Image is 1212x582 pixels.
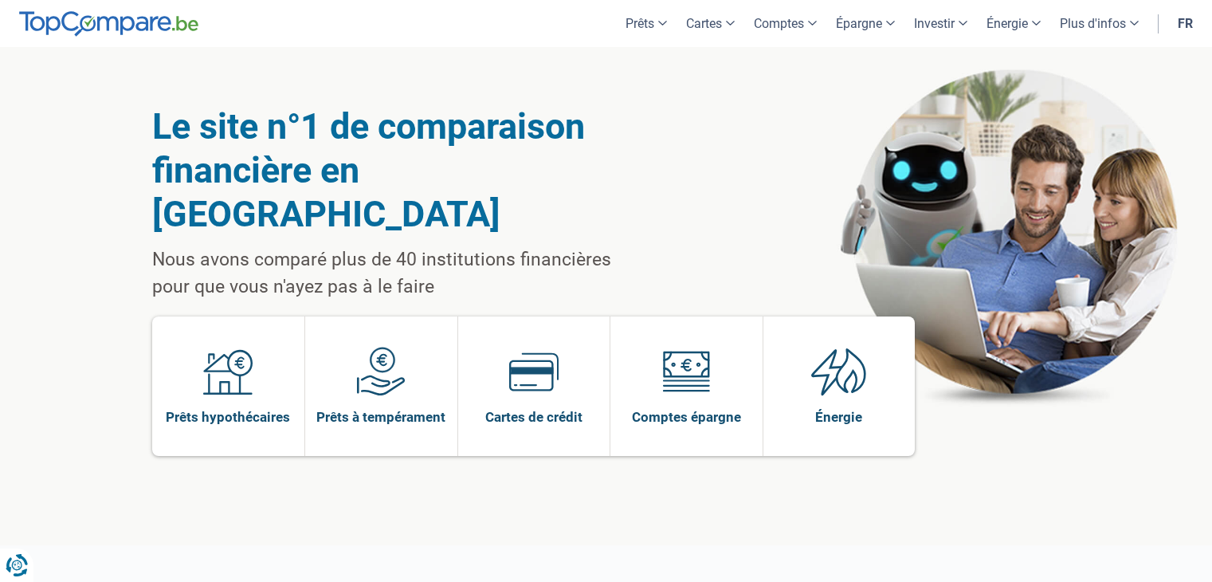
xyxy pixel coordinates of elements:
[509,347,559,396] img: Cartes de crédit
[763,317,916,456] a: Énergie Énergie
[815,408,862,426] span: Énergie
[305,317,457,456] a: Prêts à tempérament Prêts à tempérament
[356,347,406,396] img: Prêts à tempérament
[203,347,253,396] img: Prêts hypothécaires
[152,317,305,456] a: Prêts hypothécaires Prêts hypothécaires
[316,408,445,426] span: Prêts à tempérament
[632,408,741,426] span: Comptes épargne
[458,317,610,456] a: Cartes de crédit Cartes de crédit
[19,11,198,37] img: TopCompare
[166,408,290,426] span: Prêts hypothécaires
[811,347,867,396] img: Énergie
[152,246,652,301] p: Nous avons comparé plus de 40 institutions financières pour que vous n'ayez pas à le faire
[610,317,763,456] a: Comptes épargne Comptes épargne
[661,347,711,396] img: Comptes épargne
[152,104,652,236] h1: Le site n°1 de comparaison financière en [GEOGRAPHIC_DATA]
[485,408,582,426] span: Cartes de crédit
